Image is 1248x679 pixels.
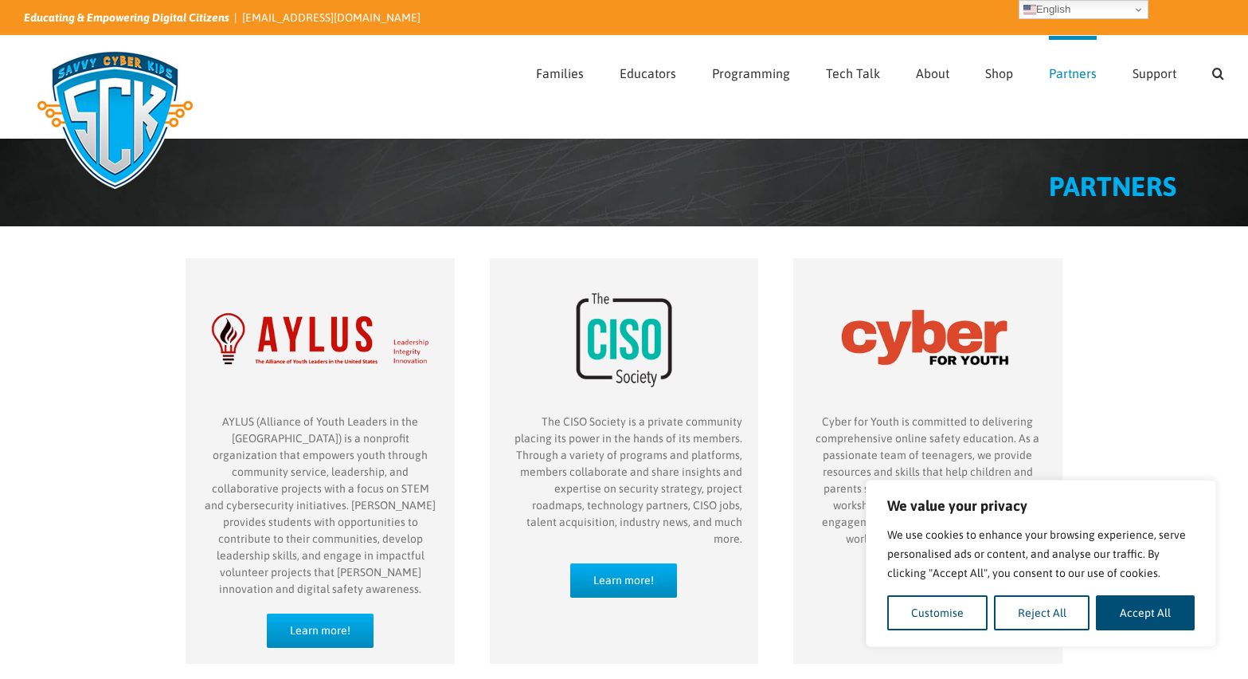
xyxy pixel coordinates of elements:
[1049,67,1097,80] span: Partners
[290,624,350,638] span: Learn more!
[809,265,1046,278] a: partner-Cyber-for-Youth
[1096,595,1195,630] button: Accept All
[24,40,206,199] img: Savvy Cyber Kids Logo
[916,36,949,106] a: About
[242,11,421,24] a: [EMAIL_ADDRESS][DOMAIN_NAME]
[887,525,1195,583] p: We use cookies to enhance your browsing experience, serve personalised ads or content, and analys...
[536,67,584,80] span: Families
[994,595,1090,630] button: Reject All
[712,36,790,106] a: Programming
[593,574,654,587] span: Learn more!
[826,67,880,80] span: Tech Talk
[267,614,374,648] a: Learn more!
[536,36,584,106] a: Families
[985,67,1013,80] span: Shop
[201,266,438,414] img: AYLUS
[201,414,438,598] p: AYLUS (Alliance of Youth Leaders in the [GEOGRAPHIC_DATA]) is a nonprofit organization that empow...
[1049,171,1176,202] span: PARTNERS
[536,36,1224,106] nav: Main Menu
[826,36,880,106] a: Tech Talk
[570,563,677,598] a: Learn more!
[506,266,742,414] img: CISO Society
[1133,67,1176,80] span: Support
[887,595,988,630] button: Customise
[620,67,676,80] span: Educators
[887,496,1195,516] p: We value your privacy
[916,67,949,80] span: About
[985,36,1013,106] a: Shop
[1212,36,1224,106] a: Search
[1023,3,1036,16] img: en
[620,36,676,106] a: Educators
[506,414,742,548] p: The CISO Society is a private community placing its power in the hands of its members. Through a ...
[1049,36,1097,106] a: Partners
[809,266,1046,414] img: Cyber for Youth
[24,11,229,24] i: Educating & Empowering Digital Citizens
[506,265,742,278] a: partner-CISO-Society
[712,67,790,80] span: Programming
[809,414,1046,548] p: Cyber for Youth is committed to delivering comprehensive online safety education. As a passionate...
[1133,36,1176,106] a: Support
[201,265,438,278] a: partner-Aylus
